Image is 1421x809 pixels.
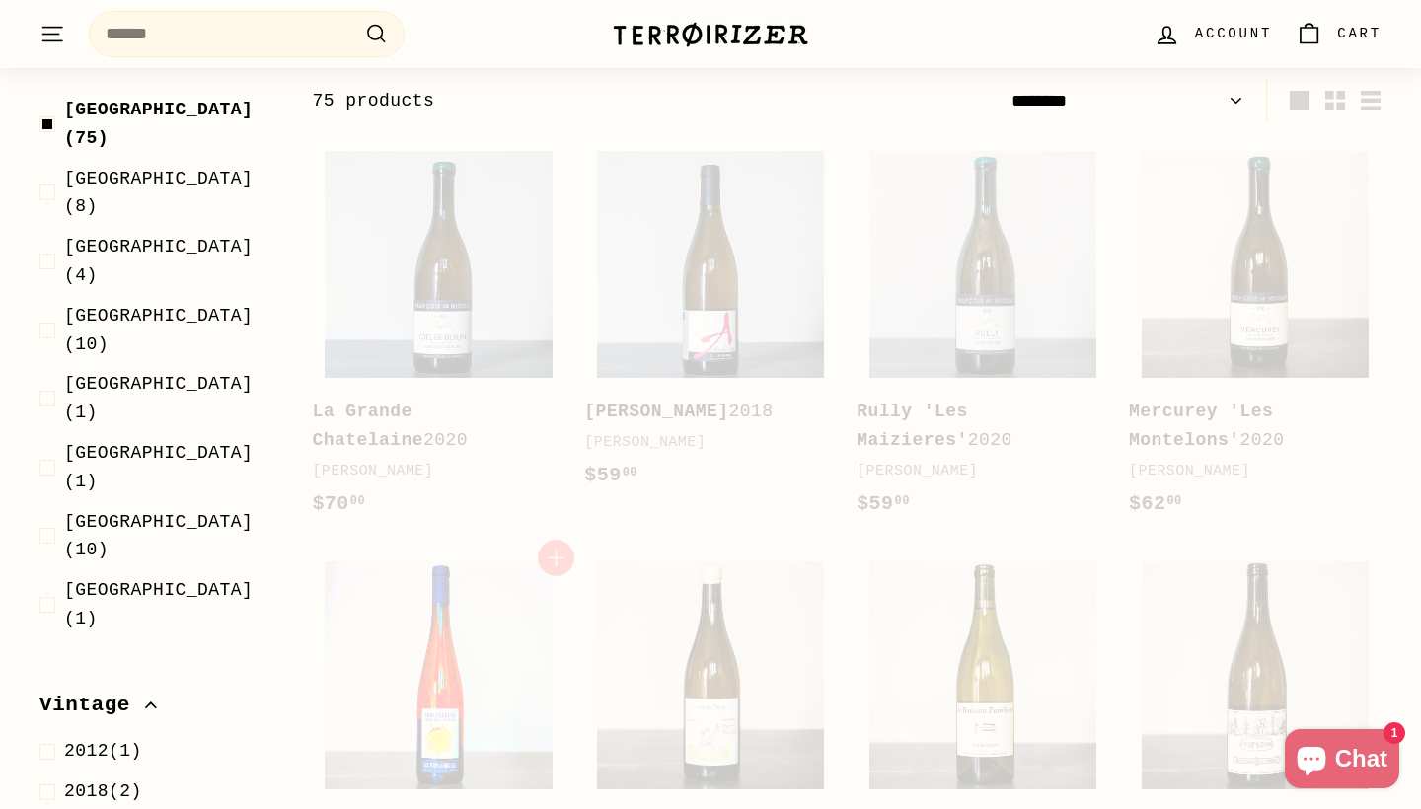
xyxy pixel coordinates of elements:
[1284,5,1393,63] a: Cart
[584,138,837,511] a: [PERSON_NAME]2018[PERSON_NAME]
[64,777,142,806] span: (2)
[857,138,1109,540] a: Rully 'Les Maizieres'2020[PERSON_NAME]
[312,138,564,540] a: La Grande Chatelaine2020[PERSON_NAME]
[312,398,545,455] div: 2020
[1129,402,1273,450] b: Mercurey 'Les Montelons'
[1166,494,1181,508] sup: 00
[1142,5,1284,63] a: Account
[64,576,280,633] span: (1)
[857,460,1089,483] div: [PERSON_NAME]
[350,494,365,508] sup: 00
[584,402,728,421] b: [PERSON_NAME]
[1129,492,1182,515] span: $62
[64,233,280,290] span: (4)
[64,96,280,153] span: (75)
[584,398,817,426] div: 2018
[64,580,253,600] span: [GEOGRAPHIC_DATA]
[64,439,280,496] span: (1)
[64,781,109,801] span: 2018
[64,374,253,394] span: [GEOGRAPHIC_DATA]
[584,464,637,486] span: $59
[64,741,109,761] span: 2012
[64,237,253,257] span: [GEOGRAPHIC_DATA]
[1129,398,1362,455] div: 2020
[64,508,280,565] span: (10)
[1195,23,1272,44] span: Account
[857,402,968,450] b: Rully 'Les Maizieres'
[1129,460,1362,483] div: [PERSON_NAME]
[1279,729,1405,793] inbox-online-store-chat: Shopify online store chat
[1129,138,1382,540] a: Mercurey 'Les Montelons'2020[PERSON_NAME]
[857,398,1089,455] div: 2020
[312,492,365,515] span: $70
[64,512,253,532] span: [GEOGRAPHIC_DATA]
[312,460,545,483] div: [PERSON_NAME]
[64,737,142,766] span: (1)
[64,370,280,427] span: (1)
[64,302,280,359] span: (10)
[64,306,253,326] span: [GEOGRAPHIC_DATA]
[623,466,637,479] sup: 00
[39,684,280,737] button: Vintage
[312,87,847,115] div: 75 products
[64,165,280,222] span: (8)
[39,689,145,722] span: Vintage
[584,431,817,455] div: [PERSON_NAME]
[64,100,253,119] span: [GEOGRAPHIC_DATA]
[1337,23,1382,44] span: Cart
[64,443,253,463] span: [GEOGRAPHIC_DATA]
[64,169,253,188] span: [GEOGRAPHIC_DATA]
[312,402,423,450] b: La Grande Chatelaine
[857,492,910,515] span: $59
[895,494,910,508] sup: 00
